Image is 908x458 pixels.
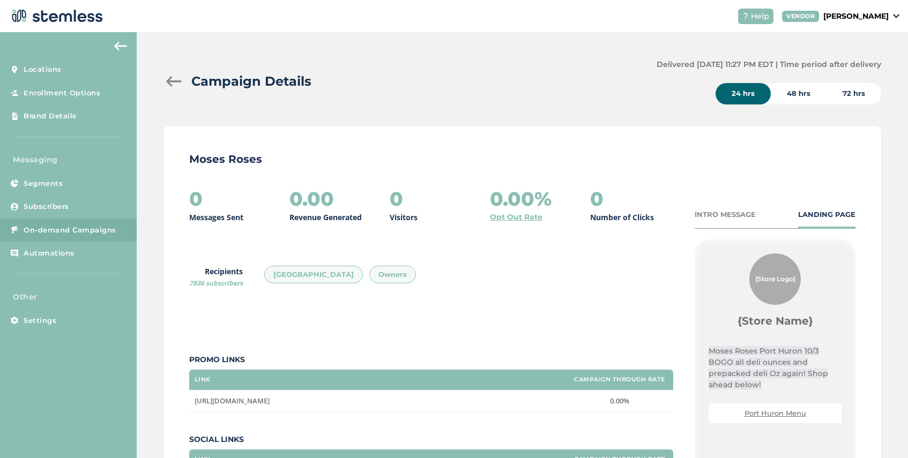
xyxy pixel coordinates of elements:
a: Port Huron Menu [745,409,806,417]
img: icon_down-arrow-small-66adaf34.svg [893,14,899,18]
h2: 0 [189,188,203,209]
span: {Store Logo} [755,274,795,284]
span: Brand Details [24,111,77,122]
span: [URL][DOMAIN_NAME] [195,396,270,406]
div: 48 hrs [771,83,827,104]
span: 0.00% [610,396,629,406]
p: Moses Roses [189,152,855,167]
label: Delivered [DATE] 11:27 PM EDT | Time period after delivery [657,59,881,70]
span: Automations [24,248,75,259]
label: 0.00% [571,396,668,406]
label: https://www.mosesroses.com/order-online/port-huron [195,396,561,406]
a: Opt Out Rate [490,212,542,223]
label: Social Links [189,434,673,445]
iframe: Chat Widget [854,407,908,458]
h2: 0.00 [289,188,334,209]
span: 7836 subscribers [189,279,243,288]
span: Settings [24,316,56,326]
h2: 0 [390,188,403,209]
span: Segments [24,178,63,189]
h2: 0 [590,188,604,209]
img: icon-help-white-03924b79.svg [742,13,749,19]
span: Moses Roses Port Huron 10/3 BOGO all deli ounces and prepacked deli Oz again! Shop ahead below! [709,346,828,389]
div: INTRO MESSAGE [695,209,756,220]
label: Promo Links [189,354,673,365]
div: VENDOR [782,11,819,22]
span: Enrollment Options [24,88,100,99]
span: Help [751,11,769,22]
p: Number of Clicks [590,212,654,223]
img: logo-dark-0685b13c.svg [9,5,103,27]
span: Subscribers [24,201,69,212]
p: Visitors [390,212,418,223]
div: LANDING PAGE [798,209,855,220]
div: [GEOGRAPHIC_DATA] [264,266,363,284]
label: Link [195,376,211,383]
h2: 0.00% [490,188,552,209]
label: {Store Name} [738,313,813,328]
label: Recipients [189,266,243,288]
img: icon-arrow-back-accent-c549486e.svg [114,42,127,50]
div: Owners [369,266,416,284]
p: Messages Sent [189,212,243,223]
span: On-demand Campaigns [24,225,116,236]
h2: Campaign Details [191,72,311,91]
label: Campaign Through Rate [574,376,665,383]
div: 24 hrs [716,83,771,104]
p: [PERSON_NAME] [823,11,889,22]
p: Revenue Generated [289,212,362,223]
div: 72 hrs [827,83,881,104]
span: Locations [24,64,62,75]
